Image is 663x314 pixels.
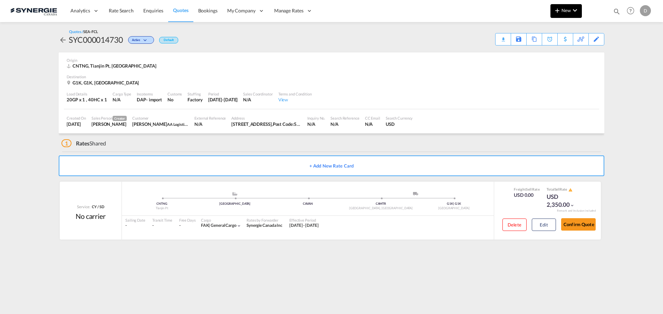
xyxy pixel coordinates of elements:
div: Tianjin Pt [125,206,198,211]
div: Period [208,91,238,97]
div: Customer [132,115,189,121]
div: Address [231,115,302,121]
div: Shared [61,140,106,147]
div: N/A [113,97,131,103]
div: Search Reference [330,115,359,121]
div: View [278,97,312,103]
div: No carrier [76,211,106,221]
div: D [640,5,651,16]
div: [GEOGRAPHIC_DATA] [198,202,271,206]
div: DAP [137,97,146,103]
span: Rates [76,140,90,146]
div: CC Email [365,115,380,121]
div: Heather Tian [132,121,189,127]
div: Customs [167,91,182,97]
div: Synergie Canada Inc [247,223,282,229]
div: Save As Template [511,33,526,45]
span: New [553,8,579,13]
button: icon-plus 400-fgNewicon-chevron-down [550,4,582,18]
span: Help [625,5,636,17]
div: Daniel Dico [92,121,127,127]
div: Change Status Here [123,34,156,45]
span: Sell [555,187,560,191]
span: Quotes [173,7,188,13]
span: Analytics [70,7,90,14]
span: My Company [227,7,256,14]
div: - import [146,97,162,103]
div: Factory Stuffing [188,97,202,103]
span: Service: [77,204,90,209]
md-icon: icon-arrow-left [59,36,67,44]
div: general cargo [201,223,237,229]
div: CAVAN [271,202,344,206]
span: Creator [113,116,127,121]
span: | [209,223,210,228]
span: AA Logistics Co.,Ltd [167,121,200,127]
div: Inquiry No. [307,115,325,121]
div: - [125,223,145,229]
span: Sell [526,187,532,191]
md-icon: icon-magnify [613,8,621,15]
div: Destination [67,74,596,79]
span: CNTNG, Tianjin Pt, [GEOGRAPHIC_DATA] [73,63,156,69]
div: 20GP x 1 , 40HC x 1 [67,97,107,103]
div: Effective Period [289,217,319,223]
div: N/A [365,121,380,127]
div: N/A [194,121,226,127]
div: Transit Time [152,217,172,223]
div: Sales Person [92,115,127,121]
md-icon: icon-download [499,34,507,40]
div: 12 Sep 2025 [67,121,86,127]
div: USD 2,350.00 [547,193,581,209]
span: Enquiries [143,8,163,13]
button: icon-alert [568,187,573,192]
div: CY / SD [90,204,104,209]
div: Help [625,5,640,17]
md-icon: assets/icons/custom/ship-fill.svg [231,192,239,195]
div: N/A [330,121,359,127]
div: CNTNG, Tianjin Pt, Asia Pacific [67,63,158,69]
div: - [152,223,172,229]
md-icon: icon-chevron-down [142,39,150,42]
span: [DATE] - [DATE] [289,223,319,228]
div: Quote PDF is not available at this time [499,33,507,40]
div: Cargo Type [113,91,131,97]
span: Synergie Canada Inc [247,223,282,228]
div: Rates by Forwarder [247,217,282,223]
img: 1f56c880d42311ef80fc7dca854c8e59.png [10,3,57,19]
div: Origin [67,58,596,63]
div: Incoterms [137,91,162,97]
div: Stuffing [188,91,202,97]
div: Rm701,No.2B,Shenzhen Bay Eco-Technology Park, Shenzhen City,Guangdong,China,Post Code:518057 [231,121,302,127]
button: Confirm Quote [561,218,596,231]
div: Change Status Here [128,36,154,44]
div: Default [159,37,178,43]
md-icon: icon-plus 400-fg [553,6,561,14]
div: Freight Rate [514,187,540,192]
div: Cargo [201,217,241,223]
div: Created On [67,115,86,121]
div: Sailing Date [125,217,145,223]
div: No [167,97,182,103]
span: | [453,202,454,205]
md-icon: icon-chevron-down [570,203,575,208]
div: Delivery ModeService Type - [381,192,454,199]
img: road [413,192,418,195]
div: Load Details [67,91,107,97]
div: CAMTR [344,202,417,206]
div: SYC000014730 [69,34,123,45]
div: Terms and Condition [278,91,312,97]
span: G1K [447,202,454,205]
md-icon: icon-chevron-down [571,6,579,14]
div: Free Days [179,217,196,223]
button: Edit [532,219,556,231]
span: SEA-FCL [83,29,98,34]
div: N/A [243,97,272,103]
div: [GEOGRAPHIC_DATA], [GEOGRAPHIC_DATA] [344,206,417,211]
div: G1K, G1K, Canada [67,80,141,86]
button: Delete [502,219,527,231]
div: icon-magnify [613,8,621,18]
div: CNTNG [125,202,198,206]
div: Total Rate [547,187,581,192]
